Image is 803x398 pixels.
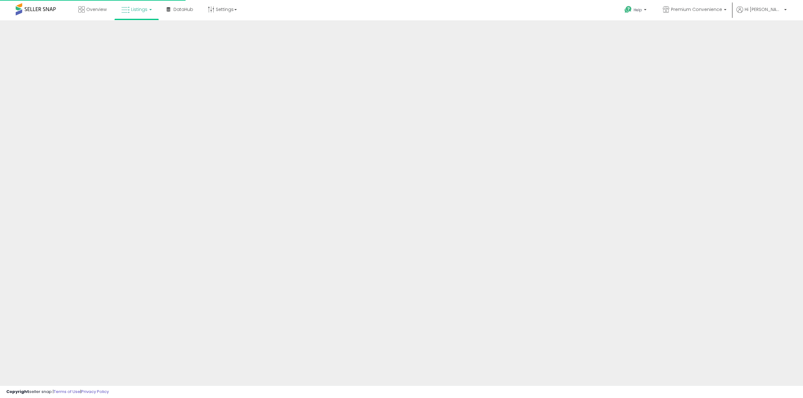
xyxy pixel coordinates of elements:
span: Hi [PERSON_NAME] [745,6,782,13]
span: Help [634,7,642,13]
a: Help [620,1,653,20]
span: Premium Convenience [671,6,722,13]
span: Listings [131,6,147,13]
a: Hi [PERSON_NAME] [737,6,787,20]
span: DataHub [173,6,193,13]
span: Overview [86,6,107,13]
i: Get Help [624,6,632,13]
